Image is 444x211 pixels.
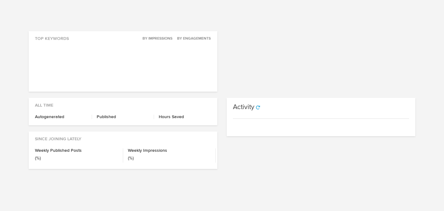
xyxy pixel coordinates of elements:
h3: Activity [233,104,254,111]
button: By Impressions [139,36,173,42]
small: (%) [128,156,134,161]
div: Since Joining Lately [29,132,217,142]
div: All Time [29,98,217,108]
h4: Autogenerated [35,115,87,119]
button: By Engagements [174,36,211,42]
h4: Hours Saved [159,115,211,119]
div: Top Keywords [29,31,217,42]
small: (%) [35,156,41,161]
h4: Weekly Published Posts [35,148,118,153]
h4: Weekly Impressions [128,148,211,153]
h4: Published [97,115,149,119]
